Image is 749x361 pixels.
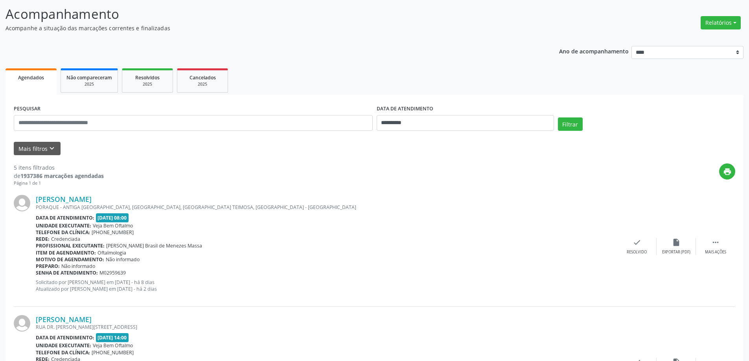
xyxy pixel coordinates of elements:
b: Data de atendimento: [36,334,94,341]
div: Exportar (PDF) [662,249,690,255]
span: Não informado [61,263,95,269]
button: Mais filtroskeyboard_arrow_down [14,142,61,156]
span: Não informado [106,256,140,263]
span: Não compareceram [66,74,112,81]
span: M02959639 [99,269,126,276]
label: PESQUISAR [14,103,40,115]
button: print [719,163,735,180]
b: Rede: [36,236,50,242]
b: Telefone da clínica: [36,349,90,356]
i: print [723,167,732,176]
p: Solicitado por [PERSON_NAME] em [DATE] - há 8 dias Atualizado por [PERSON_NAME] em [DATE] - há 2 ... [36,279,617,292]
b: Item de agendamento: [36,249,96,256]
button: Filtrar [558,117,583,131]
div: Mais ações [705,249,726,255]
span: Oftalmologia [98,249,126,256]
b: Profissional executante: [36,242,105,249]
p: Ano de acompanhamento [559,46,629,56]
div: 2025 [66,81,112,87]
div: Página 1 de 1 [14,180,104,187]
i: keyboard_arrow_down [48,144,56,153]
span: [PERSON_NAME] Brasil de Menezes Massa [106,242,202,249]
b: Data de atendimento: [36,214,94,221]
i: check [633,238,641,247]
a: [PERSON_NAME] [36,195,92,203]
img: img [14,195,30,211]
p: Acompanhamento [6,4,522,24]
label: DATA DE ATENDIMENTO [377,103,433,115]
p: Acompanhe a situação das marcações correntes e finalizadas [6,24,522,32]
i: insert_drive_file [672,238,681,247]
i:  [711,238,720,247]
div: RUA DR. [PERSON_NAME][STREET_ADDRESS] [36,324,617,330]
span: Resolvidos [135,74,160,81]
b: Motivo de agendamento: [36,256,104,263]
b: Unidade executante: [36,222,91,229]
div: Resolvido [627,249,647,255]
b: Preparo: [36,263,60,269]
strong: 1937386 marcações agendadas [20,172,104,180]
div: 2025 [128,81,167,87]
span: [DATE] 08:00 [96,213,129,222]
div: de [14,172,104,180]
a: [PERSON_NAME] [36,315,92,324]
b: Telefone da clínica: [36,229,90,236]
span: Veja Bem Oftalmo [93,222,133,229]
div: 2025 [183,81,222,87]
div: 5 itens filtrados [14,163,104,172]
span: [DATE] 14:00 [96,333,129,342]
span: Agendados [18,74,44,81]
img: img [14,315,30,332]
b: Senha de atendimento: [36,269,98,276]
span: [PHONE_NUMBER] [92,229,134,236]
b: Unidade executante: [36,342,91,349]
span: Credenciada [51,236,80,242]
span: [PHONE_NUMBER] [92,349,134,356]
span: Veja Bem Oftalmo [93,342,133,349]
span: Cancelados [190,74,216,81]
div: PORAQUE - ANTIGA [GEOGRAPHIC_DATA], [GEOGRAPHIC_DATA], [GEOGRAPHIC_DATA] TEIMOSA, [GEOGRAPHIC_DAT... [36,204,617,211]
button: Relatórios [701,16,741,29]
